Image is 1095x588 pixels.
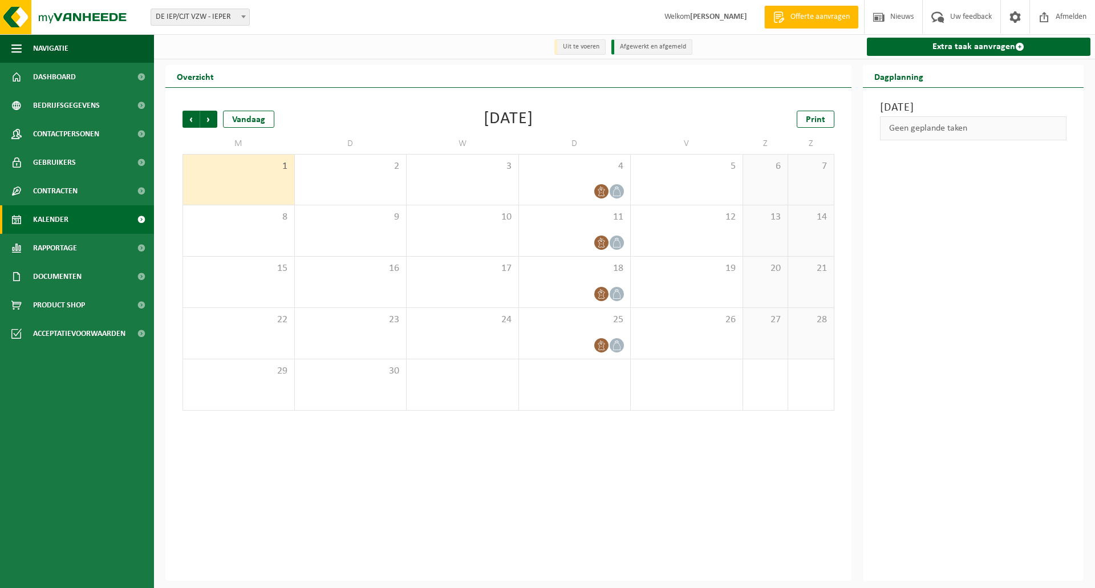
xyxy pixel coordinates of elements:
[867,38,1091,56] a: Extra taak aanvragen
[880,99,1067,116] h3: [DATE]
[611,39,692,55] li: Afgewerkt en afgemeld
[301,314,401,326] span: 23
[525,314,625,326] span: 25
[182,111,200,128] span: Vorige
[301,160,401,173] span: 2
[33,177,78,205] span: Contracten
[636,211,737,224] span: 12
[223,111,274,128] div: Vandaag
[301,211,401,224] span: 9
[636,262,737,275] span: 19
[690,13,747,21] strong: [PERSON_NAME]
[863,65,935,87] h2: Dagplanning
[33,34,68,63] span: Navigatie
[636,314,737,326] span: 26
[151,9,249,25] span: DE IEP/CJT VZW - IEPER
[33,148,76,177] span: Gebruikers
[412,160,513,173] span: 3
[412,262,513,275] span: 17
[301,262,401,275] span: 16
[880,116,1067,140] div: Geen geplande taken
[794,160,828,173] span: 7
[189,365,289,378] span: 29
[189,314,289,326] span: 22
[151,9,250,26] span: DE IEP/CJT VZW - IEPER
[749,211,782,224] span: 13
[554,39,606,55] li: Uit te voeren
[743,133,789,154] td: Z
[33,319,125,348] span: Acceptatievoorwaarden
[631,133,743,154] td: V
[33,205,68,234] span: Kalender
[525,262,625,275] span: 18
[749,262,782,275] span: 20
[301,365,401,378] span: 30
[806,115,825,124] span: Print
[407,133,519,154] td: W
[636,160,737,173] span: 5
[33,291,85,319] span: Product Shop
[33,262,82,291] span: Documenten
[749,314,782,326] span: 27
[794,211,828,224] span: 14
[189,211,289,224] span: 8
[794,314,828,326] span: 28
[788,11,853,23] span: Offerte aanvragen
[788,133,834,154] td: Z
[165,65,225,87] h2: Overzicht
[525,211,625,224] span: 11
[189,160,289,173] span: 1
[797,111,834,128] a: Print
[764,6,858,29] a: Offerte aanvragen
[519,133,631,154] td: D
[484,111,533,128] div: [DATE]
[33,63,76,91] span: Dashboard
[749,160,782,173] span: 6
[525,160,625,173] span: 4
[412,211,513,224] span: 10
[200,111,217,128] span: Volgende
[33,120,99,148] span: Contactpersonen
[189,262,289,275] span: 15
[33,234,77,262] span: Rapportage
[295,133,407,154] td: D
[33,91,100,120] span: Bedrijfsgegevens
[794,262,828,275] span: 21
[182,133,295,154] td: M
[412,314,513,326] span: 24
